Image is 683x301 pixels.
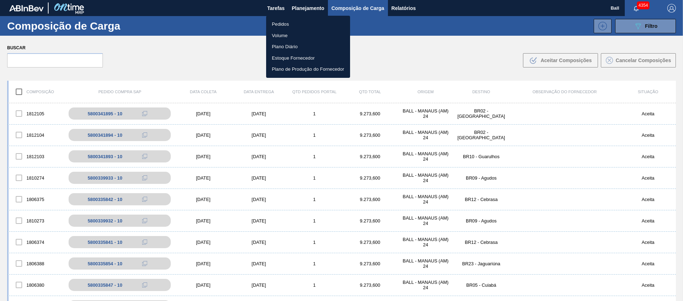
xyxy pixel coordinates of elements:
a: Estoque Fornecedor [266,52,350,64]
a: Plano de Produção do Fornecedor [266,64,350,75]
a: Volume [266,30,350,41]
a: Pedidos [266,19,350,30]
a: Plano Diário [266,41,350,52]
